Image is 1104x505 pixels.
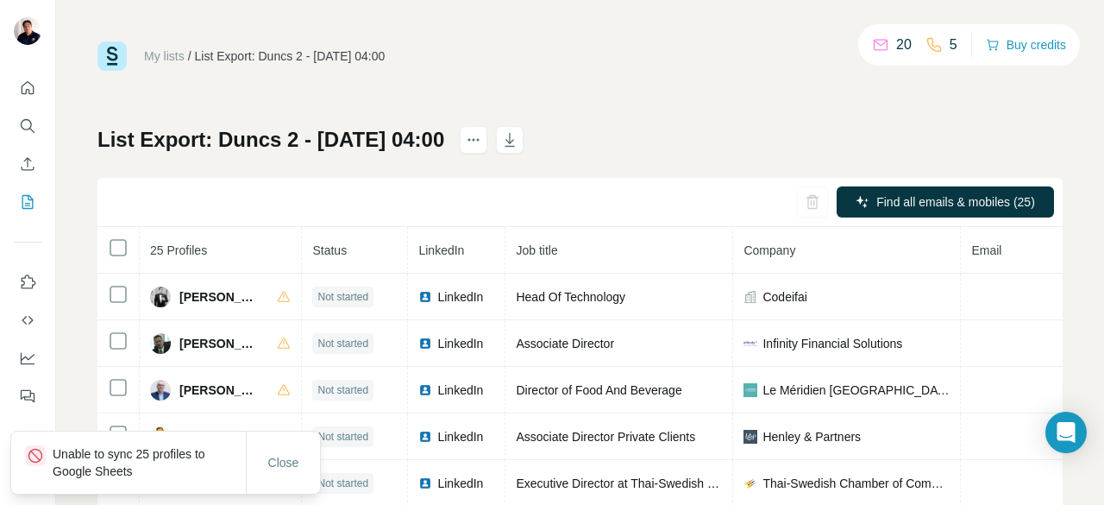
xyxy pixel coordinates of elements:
span: LinkedIn [437,382,483,399]
span: Associate Director Private Clients [516,430,695,444]
span: [PERSON_NAME] [179,428,260,445]
div: List Export: Duncs 2 - [DATE] 04:00 [195,47,386,65]
p: 5 [950,35,957,55]
img: Avatar [150,287,171,307]
button: Buy credits [986,33,1066,57]
span: Henley & Partners [762,428,861,445]
button: Find all emails & mobiles (25) [837,186,1054,218]
img: company-logo [743,383,757,397]
img: LinkedIn logo [418,290,432,304]
button: Use Surfe API [14,305,41,336]
span: [PERSON_NAME] [179,288,260,306]
span: [PERSON_NAME] [179,335,260,352]
img: Avatar [14,17,41,45]
button: actions [460,126,487,154]
p: Unable to sync 25 profiles to Google Sheets [53,445,246,480]
img: Avatar [150,380,171,401]
span: Le Méridien [GEOGRAPHIC_DATA], [GEOGRAPHIC_DATA] [762,382,950,399]
span: Infinity Financial Solutions [762,335,902,352]
span: Head Of Technology [516,290,625,304]
span: Find all emails & mobiles (25) [876,193,1035,211]
button: Search [14,110,41,142]
button: Dashboard [14,343,41,374]
img: company-logo [743,477,757,490]
button: My lists [14,186,41,218]
span: Not started [317,289,368,305]
span: Job title [516,243,557,257]
span: Director of Food And Beverage [516,383,681,397]
span: LinkedIn [418,243,464,257]
img: Surfe Logo [97,41,127,71]
button: Feedback [14,381,41,412]
span: Not started [317,476,368,491]
img: Avatar [150,333,171,354]
img: LinkedIn logo [418,477,432,490]
img: company-logo [743,337,757,350]
span: Executive Director at Thai-Swedish Chamber of Commerce [516,477,832,490]
span: Status [312,243,347,257]
span: Thai-Swedish Chamber of Commerce [762,475,950,492]
h1: List Export: Duncs 2 - [DATE] 04:00 [97,126,444,154]
span: Not started [317,336,368,351]
span: Associate Director [516,337,614,350]
span: Not started [317,429,368,445]
span: LinkedIn [437,428,483,445]
img: company-logo [743,430,757,444]
img: LinkedIn logo [418,337,432,350]
span: 25 Profiles [150,243,207,257]
span: Company [743,243,795,257]
button: Use Surfe on LinkedIn [14,267,41,298]
span: Codeifai [762,288,806,306]
button: Close [256,447,311,478]
img: Avatar [150,426,171,447]
a: My lists [144,49,185,63]
span: Not started [317,382,368,398]
span: LinkedIn [437,335,483,352]
span: Close [268,454,299,471]
button: Enrich CSV [14,148,41,180]
span: Email [971,243,1001,257]
li: / [188,47,191,65]
img: LinkedIn logo [418,430,432,444]
span: LinkedIn [437,288,483,306]
span: LinkedIn [437,475,483,492]
img: LinkedIn logo [418,383,432,397]
p: 20 [896,35,912,55]
div: Open Intercom Messenger [1045,412,1087,453]
span: [PERSON_NAME] [179,382,260,399]
button: Quick start [14,73,41,104]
